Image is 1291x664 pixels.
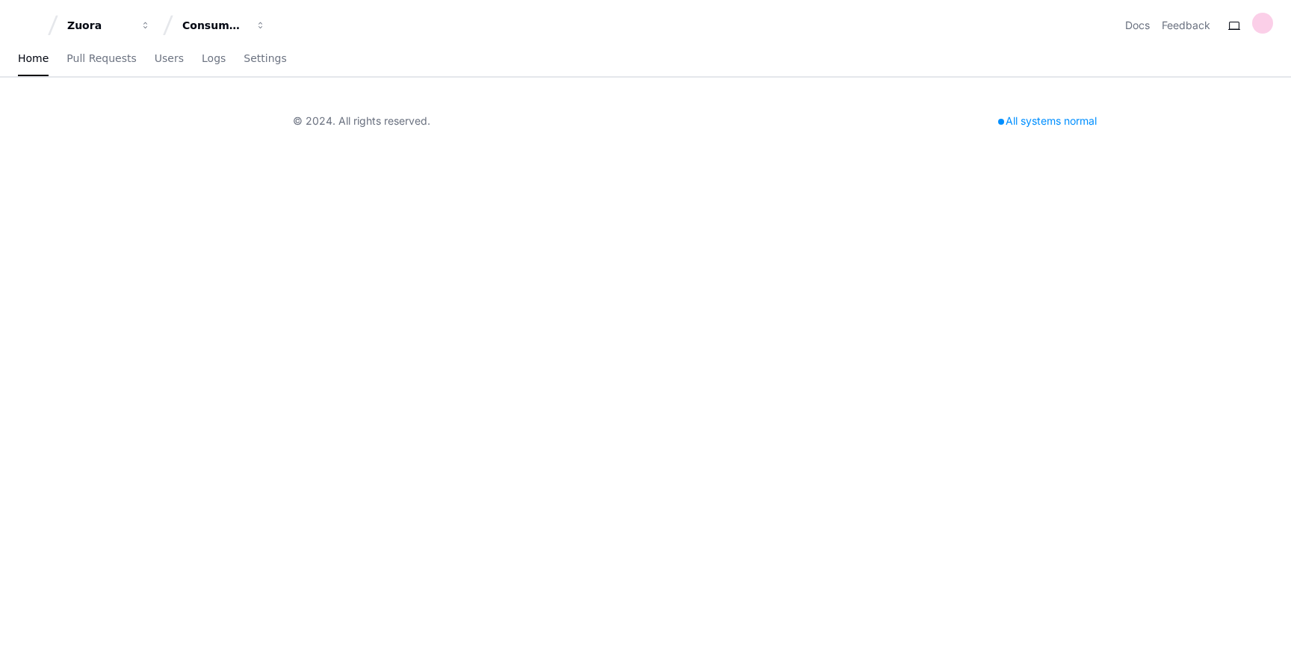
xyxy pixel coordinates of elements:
[18,42,49,76] a: Home
[155,54,184,63] span: Users
[202,42,226,76] a: Logs
[61,12,157,39] button: Zuora
[244,42,286,76] a: Settings
[1162,18,1210,33] button: Feedback
[155,42,184,76] a: Users
[989,111,1106,131] div: All systems normal
[66,42,136,76] a: Pull Requests
[293,114,430,128] div: © 2024. All rights reserved.
[1125,18,1150,33] a: Docs
[176,12,272,39] button: Consumption
[182,18,247,33] div: Consumption
[67,18,131,33] div: Zuora
[244,54,286,63] span: Settings
[18,54,49,63] span: Home
[202,54,226,63] span: Logs
[66,54,136,63] span: Pull Requests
